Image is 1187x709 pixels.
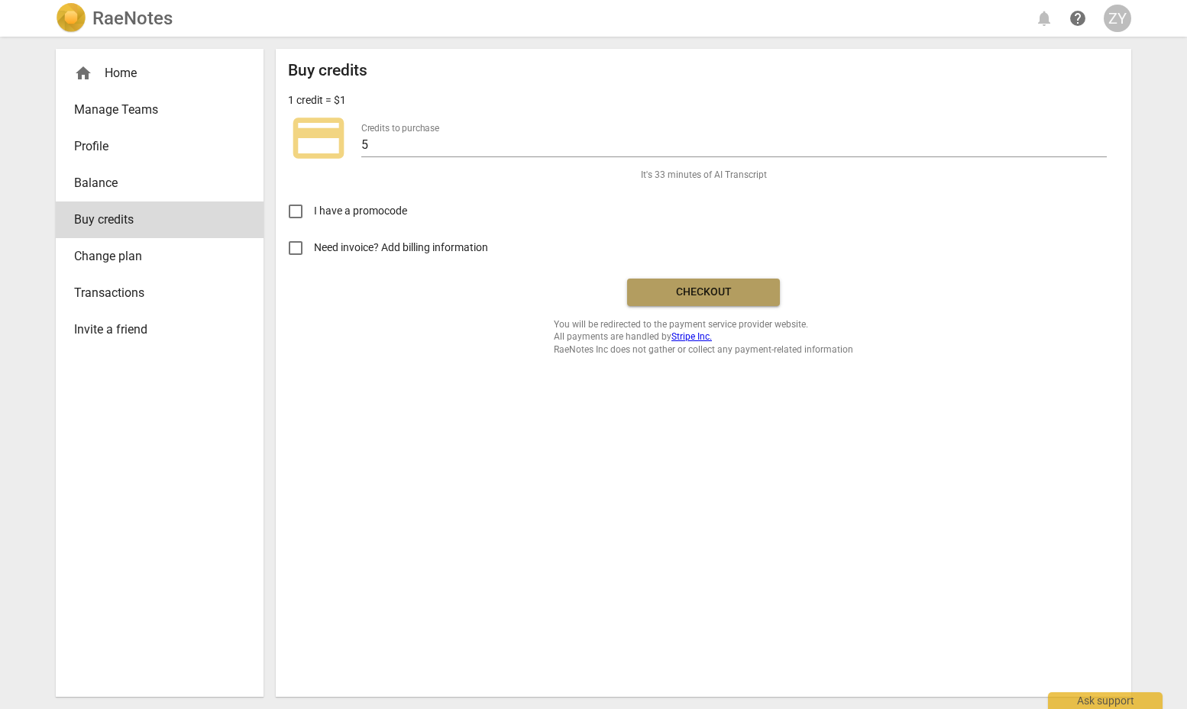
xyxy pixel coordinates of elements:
p: 1 credit = $1 [288,92,346,108]
a: Stripe Inc. [671,331,712,342]
span: Balance [74,174,233,192]
a: Invite a friend [56,311,264,348]
div: Home [56,55,264,92]
span: Manage Teams [74,101,233,119]
span: credit_card [288,108,349,169]
label: Credits to purchase [361,124,439,133]
a: Help [1064,5,1092,32]
span: It's 33 minutes of AI Transcript [641,169,767,182]
span: You will be redirected to the payment service provider website. All payments are handled by RaeNo... [554,318,853,356]
a: LogoRaeNotes [56,3,173,34]
span: Profile [74,137,233,156]
span: Invite a friend [74,321,233,339]
span: Need invoice? Add billing information [314,240,490,256]
button: ZY [1104,5,1131,32]
a: Transactions [56,275,264,311]
span: I have a promocode [314,203,407,219]
a: Balance [56,165,264,201]
a: Buy credits [56,201,264,238]
img: Logo [56,3,86,34]
h2: RaeNotes [92,8,173,29]
span: Transactions [74,284,233,302]
span: Checkout [639,285,768,300]
span: help [1069,9,1087,27]
button: Checkout [627,279,780,306]
a: Profile [56,128,264,165]
span: Buy credits [74,211,233,229]
a: Change plan [56,238,264,275]
span: home [74,64,92,82]
div: Home [74,64,233,82]
a: Manage Teams [56,92,264,128]
h2: Buy credits [288,61,367,80]
span: Change plan [74,247,233,266]
div: Ask support [1048,692,1163,709]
